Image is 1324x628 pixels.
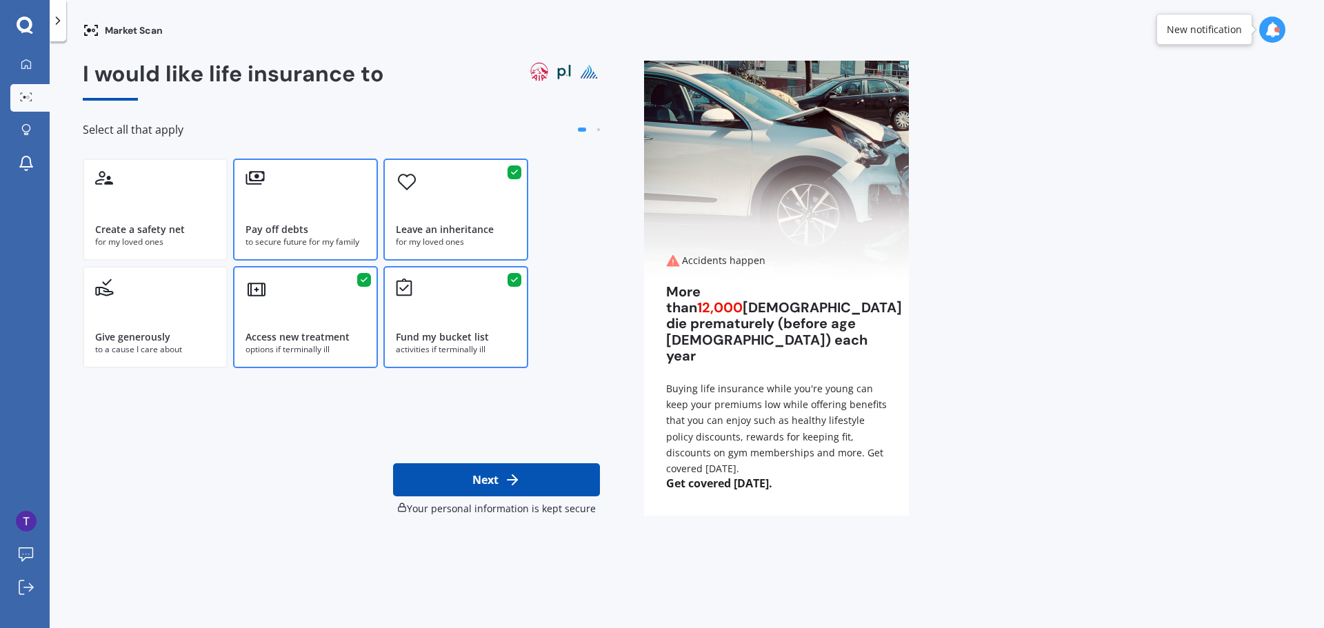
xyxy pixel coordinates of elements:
span: Get covered [DATE]. [644,476,909,490]
div: to a cause I care about [95,343,215,356]
img: ACg8ocKc8TGOoN8qYyu0NPDCHRcZk5wNuzM2ZpjgNccFVPon0LpLtw=s96-c [16,511,37,531]
div: Pay off debts [245,223,308,236]
span: Select all that apply [83,123,183,136]
div: Access new treatment [245,330,350,344]
div: for my loved ones [396,236,516,248]
div: More than [DEMOGRAPHIC_DATA] die prematurely (before age [DEMOGRAPHIC_DATA]) each year [666,284,887,364]
img: aia logo [528,61,550,83]
button: Next [393,463,600,496]
div: New notification [1167,23,1242,37]
img: Accidents happen [644,61,909,281]
img: partners life logo [553,61,575,83]
span: 12,000 [697,298,743,316]
div: Buying life insurance while you're young can keep your premiums low while offering benefits that ... [666,381,887,476]
div: Leave an inheritance [396,223,494,236]
div: activities if terminally ill [396,343,516,356]
div: Accidents happen [666,254,887,267]
div: Create a safety net [95,223,185,236]
div: to secure future for my family [245,236,365,248]
div: Fund my bucket list [396,330,489,344]
div: Market Scan [83,22,163,39]
div: options if terminally ill [245,343,365,356]
div: Give generously [95,330,170,344]
div: Your personal information is kept secure [393,502,600,516]
div: for my loved ones [95,236,215,248]
span: I would like life insurance to [83,59,384,88]
img: pinnacle life logo [578,61,600,83]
